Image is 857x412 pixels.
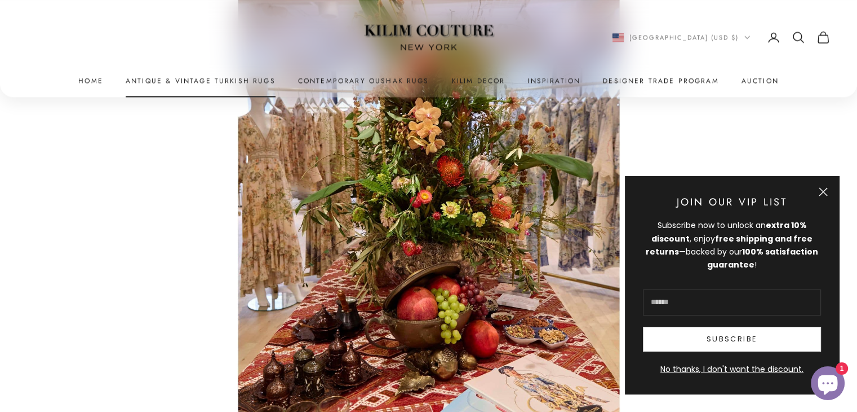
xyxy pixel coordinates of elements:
[629,32,739,42] span: [GEOGRAPHIC_DATA] (USD $)
[298,75,429,86] a: Contemporary Oushak Rugs
[27,75,830,86] nav: Primary navigation
[643,219,821,271] div: Subscribe now to unlock an , enjoy —backed by our !
[643,327,821,352] button: Subscribe
[651,220,807,244] strong: extra 10% discount
[625,176,839,394] newsletter-popup: Newsletter popup
[126,75,276,86] a: Antique & Vintage Turkish Rugs
[452,75,505,86] summary: Kilim Decor
[527,75,580,86] a: Inspiration
[612,33,624,42] img: United States
[603,75,719,86] a: Designer Trade Program
[643,363,821,376] button: No thanks, I don't want the discount.
[646,233,812,257] strong: free shipping and free returns
[78,75,103,86] a: Home
[707,246,818,270] strong: 100% satisfaction guarantee
[643,194,821,211] p: Join Our VIP List
[807,366,848,403] inbox-online-store-chat: Shopify online store chat
[358,11,499,64] img: Logo of Kilim Couture New York
[741,75,779,86] a: Auction
[612,32,751,42] button: Change country or currency
[612,30,831,44] nav: Secondary navigation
